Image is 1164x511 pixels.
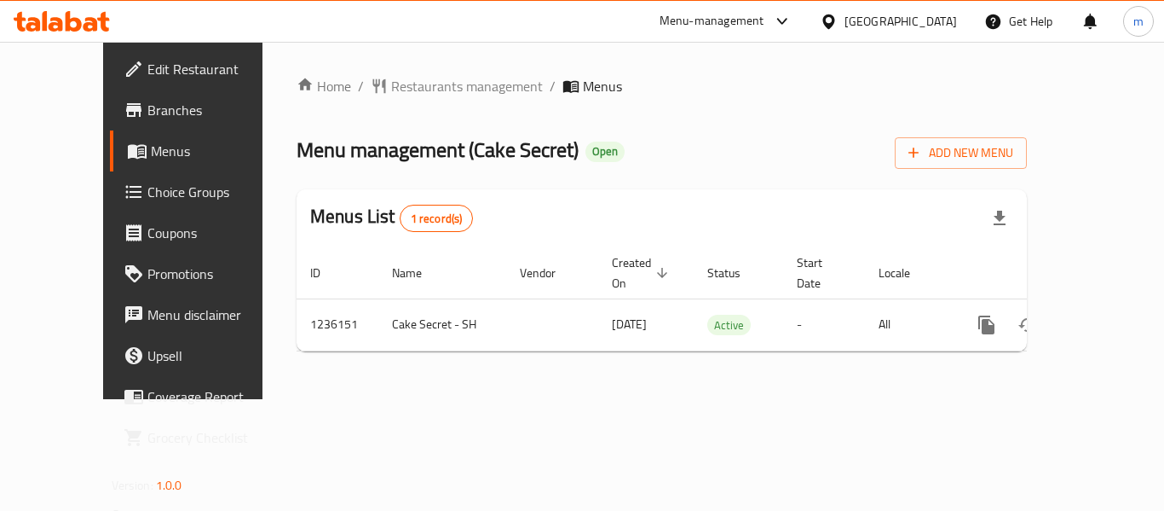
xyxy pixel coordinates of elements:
[1133,12,1144,31] span: m
[400,205,474,232] div: Total records count
[156,474,182,496] span: 1.0.0
[550,76,556,96] li: /
[879,263,932,283] span: Locale
[707,263,763,283] span: Status
[110,171,297,212] a: Choice Groups
[391,76,543,96] span: Restaurants management
[147,346,284,366] span: Upsell
[378,299,506,351] td: Cake Secret - SH
[783,299,865,351] td: -
[520,263,578,283] span: Vendor
[310,263,343,283] span: ID
[797,253,844,293] span: Start Date
[612,253,673,293] span: Created On
[297,247,1144,351] table: enhanced table
[110,417,297,458] a: Grocery Checklist
[110,294,297,335] a: Menu disclaimer
[110,90,297,131] a: Branches
[147,59,284,79] span: Edit Restaurant
[895,137,1027,169] button: Add New Menu
[110,131,297,171] a: Menus
[151,141,284,161] span: Menus
[110,253,297,294] a: Promotions
[966,305,1007,346] button: more
[147,100,284,120] span: Branches
[147,305,284,325] span: Menu disclaimer
[979,198,1020,239] div: Export file
[147,264,284,284] span: Promotions
[953,247,1144,299] th: Actions
[585,142,625,162] div: Open
[844,12,957,31] div: [GEOGRAPHIC_DATA]
[612,313,647,335] span: [DATE]
[707,316,751,335] span: Active
[110,376,297,417] a: Coverage Report
[908,142,1013,164] span: Add New Menu
[400,211,473,227] span: 1 record(s)
[865,299,953,351] td: All
[660,11,764,32] div: Menu-management
[585,144,625,159] span: Open
[112,474,153,496] span: Version:
[583,76,622,96] span: Menus
[310,204,473,232] h2: Menus List
[110,335,297,376] a: Upsell
[147,182,284,202] span: Choice Groups
[297,76,351,96] a: Home
[371,76,543,96] a: Restaurants management
[147,427,284,448] span: Grocery Checklist
[358,76,364,96] li: /
[147,223,284,243] span: Coupons
[297,299,378,351] td: 1236151
[110,49,297,90] a: Edit Restaurant
[110,212,297,253] a: Coupons
[1007,305,1048,346] button: Change Status
[147,386,284,407] span: Coverage Report
[297,76,1027,96] nav: breadcrumb
[297,131,579,169] span: Menu management ( Cake Secret )
[392,263,444,283] span: Name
